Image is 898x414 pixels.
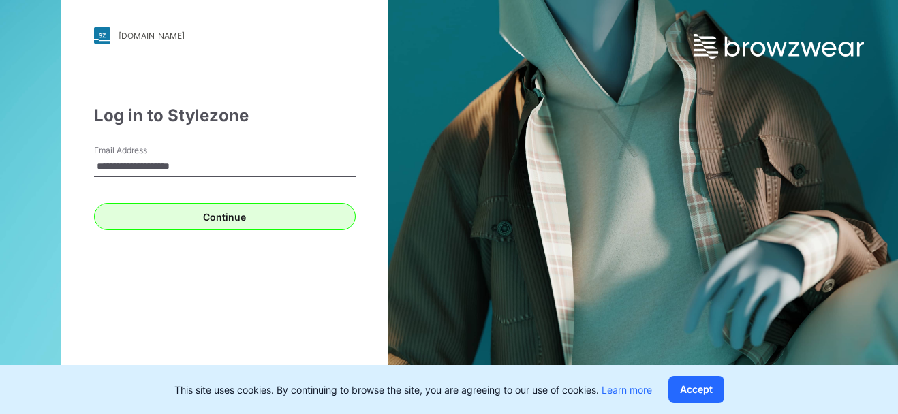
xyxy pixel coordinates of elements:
label: Email Address [94,144,189,157]
div: [DOMAIN_NAME] [119,31,185,41]
img: browzwear-logo.e42bd6dac1945053ebaf764b6aa21510.svg [694,34,864,59]
a: [DOMAIN_NAME] [94,27,356,44]
a: Learn more [602,384,652,396]
p: This site uses cookies. By continuing to browse the site, you are agreeing to our use of cookies. [174,383,652,397]
button: Continue [94,203,356,230]
img: stylezone-logo.562084cfcfab977791bfbf7441f1a819.svg [94,27,110,44]
div: Log in to Stylezone [94,103,356,128]
button: Accept [668,376,724,403]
